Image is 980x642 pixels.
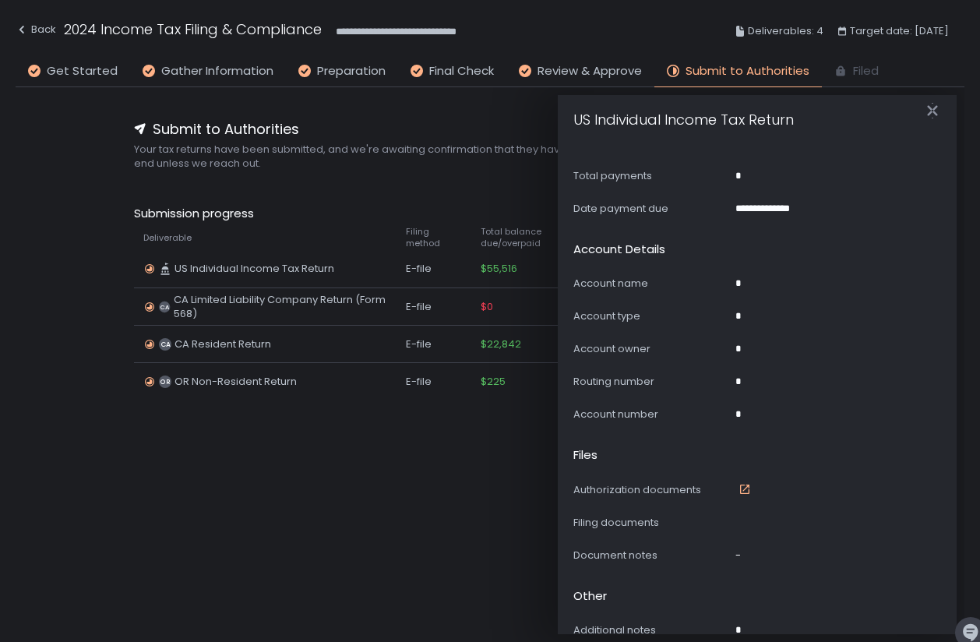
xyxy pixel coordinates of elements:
[174,262,334,276] span: US Individual Income Tax Return
[573,516,729,530] div: Filing documents
[160,377,171,386] text: OR
[406,262,463,276] div: E-file
[64,19,322,40] h1: 2024 Income Tax Filing & Compliance
[317,62,386,80] span: Preparation
[174,337,271,351] span: CA Resident Return
[406,337,463,351] div: E-file
[153,118,299,139] span: Submit to Authorities
[406,375,463,389] div: E-file
[573,483,729,497] div: Authorization documents
[573,90,794,130] h1: US Individual Income Tax Return
[573,241,665,259] h2: Account details
[850,22,949,41] span: Target date: [DATE]
[573,549,729,563] div: Document notes
[686,62,809,80] span: Submit to Authorities
[853,62,879,80] span: Filed
[406,226,463,249] span: Filing method
[573,277,729,291] div: Account name
[573,342,729,356] div: Account owner
[573,375,729,389] div: Routing number
[16,20,56,39] div: Back
[16,19,56,44] button: Back
[573,169,729,183] div: Total payments
[573,446,598,464] h2: Files
[573,623,729,637] div: Additional notes
[748,22,823,41] span: Deliverables: 4
[573,202,729,216] div: Date payment due
[160,340,171,349] text: CA
[573,309,729,323] div: Account type
[735,549,741,563] span: -
[160,302,170,311] text: CA
[406,300,463,314] div: E-file
[481,226,595,249] span: Total balance due/overpaid
[429,62,494,80] span: Final Check
[481,375,506,389] span: $225
[538,62,642,80] span: Review & Approve
[143,232,192,244] span: Deliverable
[161,62,273,80] span: Gather Information
[481,300,493,314] span: $0
[481,262,517,276] span: $55,516
[174,293,387,321] span: CA Limited Liability Company Return (Form 568)
[573,587,607,605] h2: Other
[481,337,521,351] span: $22,842
[573,407,729,422] div: Account number
[134,205,846,223] span: Submission progress
[174,375,297,389] span: OR Non-Resident Return
[47,62,118,80] span: Get Started
[134,143,846,171] span: Your tax returns have been submitted, and we're awaiting confirmation that they have been accepte...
